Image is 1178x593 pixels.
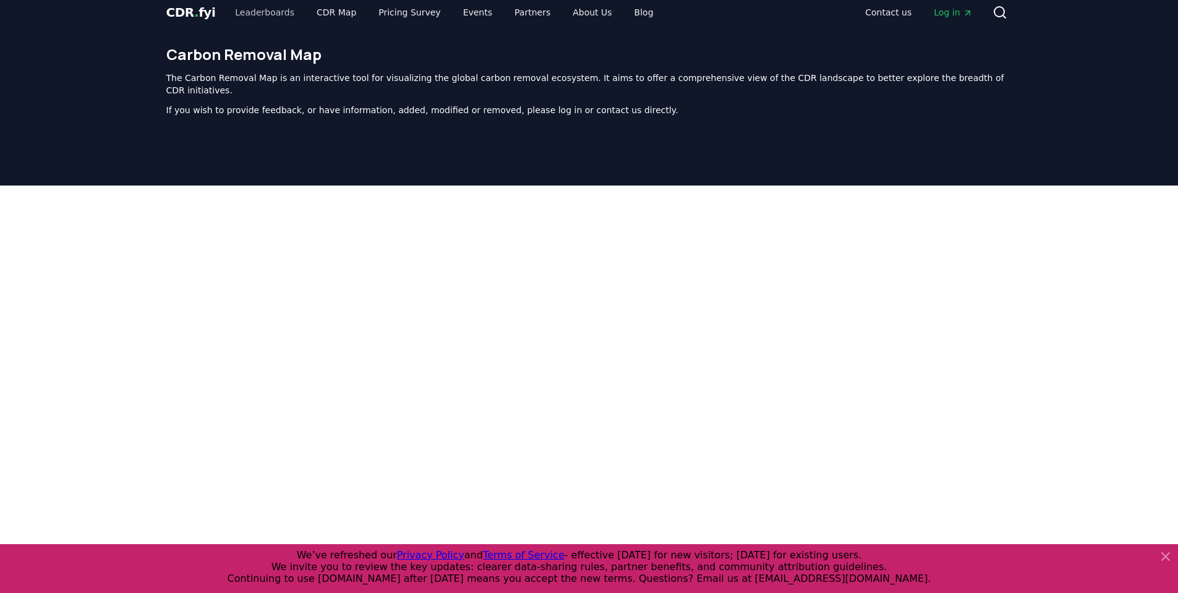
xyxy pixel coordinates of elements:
[505,1,560,23] a: Partners
[924,1,982,23] a: Log in
[453,1,502,23] a: Events
[225,1,663,23] nav: Main
[934,6,972,19] span: Log in
[166,104,1012,116] p: If you wish to provide feedback, or have information, added, modified or removed, please log in o...
[166,5,216,20] span: CDR fyi
[307,1,366,23] a: CDR Map
[563,1,621,23] a: About Us
[855,1,921,23] a: Contact us
[225,1,304,23] a: Leaderboards
[625,1,664,23] a: Blog
[166,4,216,21] a: CDR.fyi
[166,72,1012,96] p: The Carbon Removal Map is an interactive tool for visualizing the global carbon removal ecosystem...
[369,1,450,23] a: Pricing Survey
[855,1,982,23] nav: Main
[166,45,1012,64] h1: Carbon Removal Map
[194,5,198,20] span: .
